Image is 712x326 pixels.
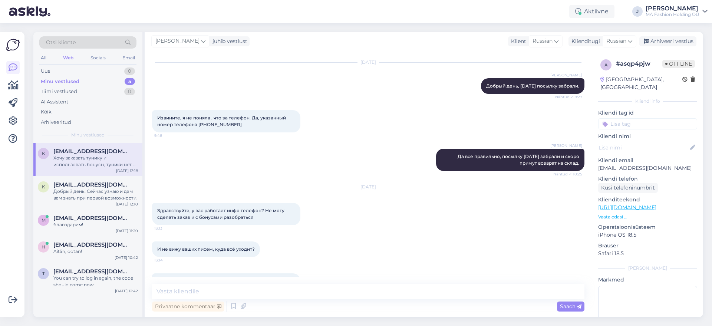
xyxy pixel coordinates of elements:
div: благодарим! [53,221,138,228]
span: Minu vestlused [71,132,105,138]
div: [DATE] [152,59,584,66]
span: [PERSON_NAME] [155,37,200,45]
div: [PERSON_NAME] [598,265,697,271]
div: Email [121,53,136,63]
p: Safari 18.5 [598,250,697,257]
div: [PERSON_NAME] [646,6,699,11]
span: k [42,151,45,156]
div: [DATE] 11:20 [116,228,138,234]
div: J [632,6,643,17]
p: iPhone OS 18.5 [598,231,697,239]
span: kortan64@bk.ru [53,148,131,155]
div: juhib vestlust [210,37,247,45]
div: MA Fashion Holding OÜ [646,11,699,17]
p: Operatsioonisüsteem [598,223,697,231]
div: AI Assistent [41,98,68,106]
p: Kliendi telefon [598,175,697,183]
span: Saada [560,303,581,310]
span: [PERSON_NAME] [550,72,582,78]
div: Добрый день! Сейчас узнаю и дам вам знать при первой возможности. [53,188,138,201]
div: All [39,53,48,63]
span: И не вижу ваших писем, куда всё уходит? [157,246,255,252]
span: Nähtud ✓ 10:25 [553,171,582,177]
div: # asqp4pjw [616,59,662,68]
div: [DATE] [152,184,584,190]
div: Socials [89,53,107,63]
span: Russian [533,37,553,45]
img: Askly Logo [6,38,20,52]
div: Tiimi vestlused [41,88,77,95]
div: Privaatne kommentaar [152,302,224,312]
div: 0 [124,88,135,95]
div: [GEOGRAPHIC_DATA], [GEOGRAPHIC_DATA] [600,76,682,91]
span: Да все правильно, посылку [DATE] забрали и скоро примут возврат на склад. [458,154,580,166]
input: Lisa nimi [599,144,689,152]
span: 9:46 [154,133,182,138]
p: Vaata edasi ... [598,214,697,220]
div: Kliendi info [598,98,697,105]
span: Добрый день, [DATE] посылку забрали. [486,83,579,89]
span: Russian [606,37,626,45]
div: Aktiivne [569,5,614,18]
a: [URL][DOMAIN_NAME] [598,204,656,211]
div: Küsi telefoninumbrit [598,183,658,193]
span: t [42,271,45,276]
div: Klienditugi [568,37,600,45]
span: tlupanova@abv.bg [53,268,131,275]
p: Klienditeekond [598,196,697,204]
p: Kliendi tag'id [598,109,697,117]
div: [DATE] 10:42 [115,255,138,260]
input: Lisa tag [598,118,697,129]
div: 0 [124,67,135,75]
div: Web [62,53,75,63]
div: Klient [508,37,526,45]
div: 5 [125,78,135,85]
span: [PERSON_NAME] [550,143,582,148]
p: Märkmed [598,276,697,284]
span: Offline [662,60,695,68]
div: Aitäh, ootan! [53,248,138,255]
div: Arhiveeri vestlus [639,36,696,46]
span: kortan64@bk.ru [53,181,131,188]
span: 13:13 [154,225,182,231]
div: Arhiveeritud [41,119,71,126]
div: Minu vestlused [41,78,79,85]
span: Otsi kliente [46,39,76,46]
span: 13:14 [154,257,182,263]
span: Nähtud ✓ 9:27 [554,94,582,100]
div: [DATE] 12:42 [115,288,138,294]
span: h [42,244,45,250]
div: [DATE] 12:10 [116,201,138,207]
p: Brauser [598,242,697,250]
span: a [604,62,608,67]
p: [EMAIL_ADDRESS][DOMAIN_NAME] [598,164,697,172]
div: [DATE] 13:18 [116,168,138,174]
span: mayya@gbg.bg [53,215,131,221]
span: k [42,184,45,190]
div: Хочу заказать тунику и использовать бонусы, туники нет в корзине и бонусов нет, я ничего не оплач... [53,155,138,168]
div: Uus [41,67,50,75]
p: Kliendi nimi [598,132,697,140]
div: You can try to log in again, the code should come now [53,275,138,288]
p: Kliendi email [598,157,697,164]
a: [PERSON_NAME]MA Fashion Holding OÜ [646,6,708,17]
div: Kõik [41,108,52,116]
span: Здравствуйте, у вас работает инфо телефон? Не могу сделать заказ и с бонусами разобраться [157,208,286,220]
span: m [42,217,46,223]
span: Извините, я не поняла , что за телефон. Да, указанный номер телефона [PHONE_NUMBER] [157,115,287,127]
span: helena.dvrt@gmail.com [53,241,131,248]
